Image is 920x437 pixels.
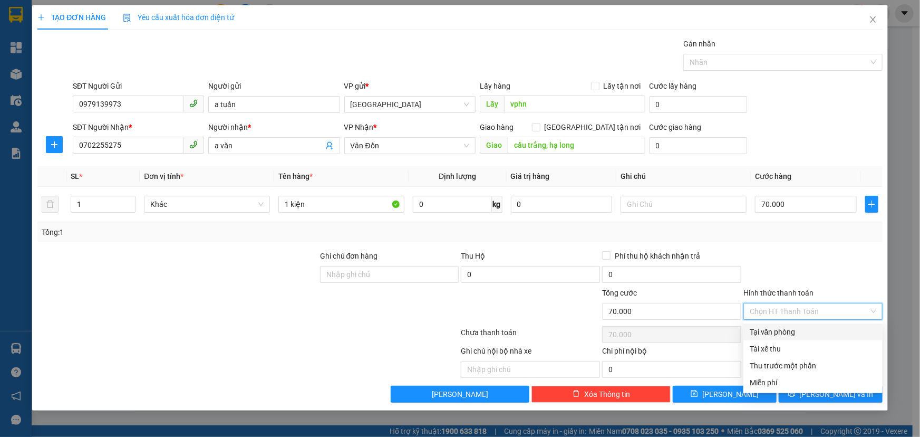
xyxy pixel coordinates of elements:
div: Ghi chú nội bộ nhà xe [461,345,600,361]
span: Khác [150,196,264,212]
button: save[PERSON_NAME] [673,386,777,403]
span: Tên hàng [278,172,313,180]
span: [PERSON_NAME] [702,388,759,400]
input: VD: Bàn, Ghế [278,196,404,213]
input: Cước giao hàng [650,137,747,154]
span: Lấy hàng [480,82,510,90]
span: plus [46,140,62,149]
div: Chi phí nội bộ [602,345,741,361]
span: Yêu cầu xuất hóa đơn điện tử [123,13,234,22]
span: phone [189,140,198,149]
input: Nhập ghi chú [461,361,600,378]
span: Phí thu hộ khách nhận trả [611,250,704,262]
span: Xóa Thông tin [584,388,630,400]
div: Tài xế thu [750,343,876,355]
span: Giao hàng [480,123,514,131]
div: Người nhận [208,121,340,133]
span: Lấy tận nơi [599,80,645,92]
span: save [691,390,698,398]
span: delete [573,390,580,398]
div: VP gửi [344,80,476,92]
span: Giao [480,137,508,154]
input: Dọc đường [508,137,645,154]
div: Tại văn phòng [750,326,876,338]
label: Gán nhãn [683,40,715,48]
button: delete [42,196,59,213]
img: icon [123,14,131,22]
input: Ghi chú đơn hàng [320,266,459,283]
span: Định lượng [439,172,476,180]
input: Ghi Chú [621,196,747,213]
span: SL [71,172,79,180]
div: Miễn phí [750,377,876,388]
div: Người gửi [208,80,340,92]
span: VP Nhận [344,123,374,131]
label: Cước giao hàng [650,123,702,131]
button: Close [858,5,888,35]
div: SĐT Người Nhận [73,121,204,133]
span: [PERSON_NAME] và In [800,388,874,400]
input: Dọc đường [504,96,645,112]
span: user-add [325,141,334,150]
span: phone [189,99,198,108]
span: printer [788,390,796,398]
span: Cước hàng [755,172,791,180]
div: Tổng: 1 [42,226,355,238]
span: Vân Đồn [351,138,469,154]
button: printer[PERSON_NAME] và In [779,386,883,403]
span: Lấy [480,96,504,112]
div: Thu trước một phần [750,360,876,372]
label: Hình thức thanh toán [743,289,814,297]
div: SĐT Người Gửi [73,80,204,92]
th: Ghi chú [616,166,751,187]
span: Tổng cước [602,289,637,297]
input: Cước lấy hàng [650,96,747,113]
span: plus [866,200,878,208]
input: 0 [511,196,613,213]
span: Thu Hộ [461,252,485,260]
div: Chưa thanh toán [460,327,602,345]
span: Giá trị hàng [511,172,550,180]
button: deleteXóa Thông tin [531,386,671,403]
span: close [869,15,877,24]
span: TẠO ĐƠN HÀNG [37,13,106,22]
span: [GEOGRAPHIC_DATA] tận nơi [540,121,645,133]
label: Cước lấy hàng [650,82,697,90]
span: kg [492,196,502,213]
label: Ghi chú đơn hàng [320,252,378,260]
button: [PERSON_NAME] [391,386,530,403]
button: plus [865,196,878,213]
span: plus [37,14,45,21]
span: [PERSON_NAME] [432,388,488,400]
span: Đơn vị tính [144,172,183,180]
button: plus [46,136,63,153]
span: Hà Nội [351,97,469,112]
